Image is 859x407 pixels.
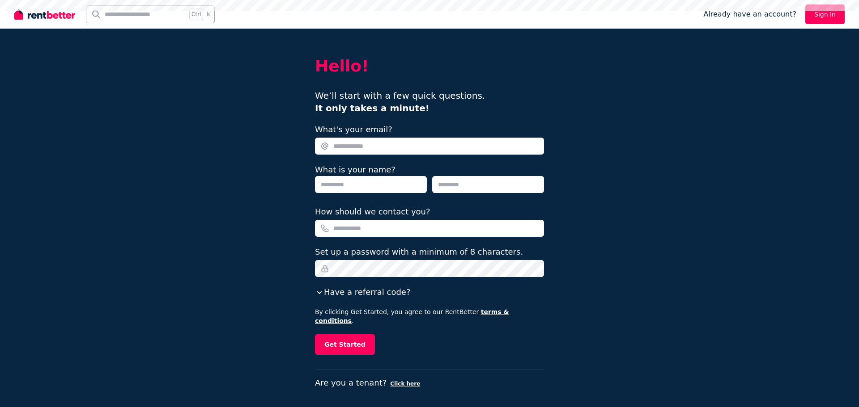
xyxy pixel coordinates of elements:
h2: Hello! [315,57,544,75]
button: Get Started [315,334,375,355]
a: Sign In [805,4,845,24]
b: It only takes a minute! [315,103,429,113]
img: RentBetter [14,8,75,21]
button: Have a referral code? [315,286,410,298]
span: k [207,11,210,18]
span: Ctrl [189,8,203,20]
label: How should we contact you? [315,206,430,218]
button: Click here [390,380,420,387]
p: Are you a tenant? [315,377,544,389]
span: Already have an account? [703,9,796,20]
label: What is your name? [315,165,395,174]
label: What's your email? [315,123,392,136]
p: By clicking Get Started, you agree to our RentBetter . [315,307,544,325]
span: We’ll start with a few quick questions. [315,90,485,113]
label: Set up a password with a minimum of 8 characters. [315,246,523,258]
